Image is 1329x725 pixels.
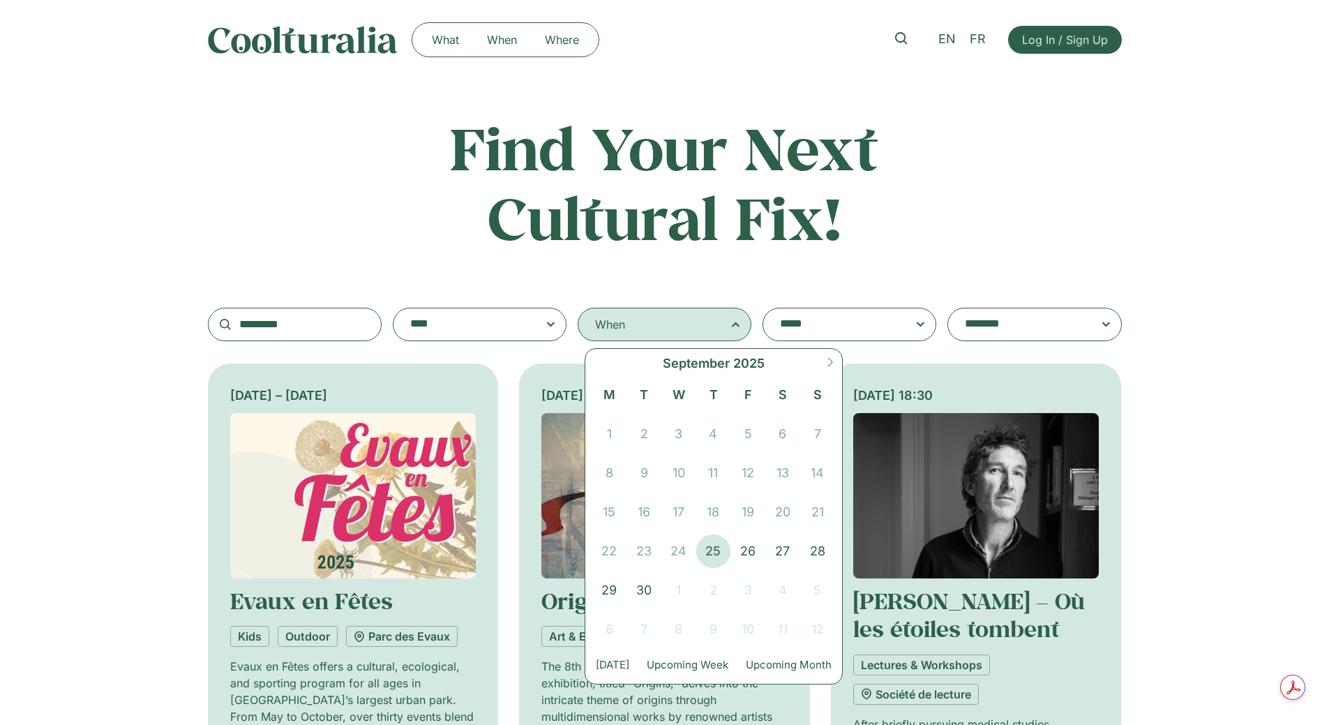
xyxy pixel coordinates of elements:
[800,456,835,490] span: September 14, 2025
[541,586,620,615] a: Origins
[800,495,835,529] span: September 21, 2025
[742,653,835,677] button: Upcoming Month
[626,456,661,490] span: September 9, 2025
[730,385,765,404] span: F
[661,574,696,607] span: October 1, 2025
[541,386,788,405] div: [DATE] – [DATE]
[663,354,730,373] span: September
[230,626,269,647] a: Kids
[733,354,765,373] span: 2025
[418,29,473,51] a: What
[592,385,627,404] span: M
[643,653,732,677] button: Upcoming Week
[765,535,800,568] span: September 27, 2025
[696,613,731,646] span: October 9, 2025
[626,385,661,404] span: T
[853,386,1099,405] div: [DATE] 18:30
[661,385,696,404] span: W
[800,574,835,607] span: October 5, 2025
[696,417,731,451] span: September 4, 2025
[595,316,625,333] div: When
[696,535,731,568] span: September 25, 2025
[592,535,627,568] span: September 22, 2025
[473,29,531,51] a: When
[765,574,800,607] span: October 4, 2025
[391,113,939,252] h2: Find Your Next Cultural Fix!
[765,385,800,404] span: S
[853,655,990,675] a: Lectures & Workshops
[696,385,731,404] span: T
[696,495,731,529] span: September 18, 2025
[592,456,627,490] span: September 8, 2025
[800,535,835,568] span: September 28, 2025
[1022,31,1108,48] span: Log In / Sign Up
[541,626,630,647] a: Art & Exhibits
[626,613,661,646] span: October 7, 2025
[626,417,661,451] span: September 2, 2025
[1008,26,1122,54] a: Log In / Sign Up
[765,495,800,529] span: September 20, 2025
[800,613,835,646] span: October 12, 2025
[800,417,835,451] span: September 7, 2025
[418,29,593,51] nav: Menu
[965,315,1076,334] textarea: Search
[730,417,765,451] span: September 5, 2025
[346,626,458,647] a: Parc des Evaux
[626,535,661,568] span: September 23, 2025
[765,613,800,646] span: October 11, 2025
[592,613,627,646] span: October 6, 2025
[661,495,696,529] span: September 17, 2025
[730,495,765,529] span: September 19, 2025
[230,386,476,405] div: [DATE] – [DATE]
[661,417,696,451] span: September 3, 2025
[780,315,892,334] textarea: Search
[696,574,731,607] span: October 2, 2025
[592,574,627,607] span: September 29, 2025
[938,32,956,47] span: EN
[531,29,593,51] a: Where
[410,315,522,334] textarea: Search
[661,456,696,490] span: September 10, 2025
[970,32,986,47] span: FR
[765,456,800,490] span: September 13, 2025
[661,535,696,568] span: September 24, 2025
[230,586,393,615] a: Evaux en Fêtes
[730,535,765,568] span: September 26, 2025
[278,626,338,647] a: Outdoor
[800,385,835,404] span: S
[730,613,765,646] span: October 10, 2025
[730,574,765,607] span: October 3, 2025
[931,29,963,50] a: EN
[661,613,696,646] span: October 8, 2025
[765,417,800,451] span: September 6, 2025
[696,456,731,490] span: September 11, 2025
[626,495,661,529] span: September 16, 2025
[592,653,633,677] button: [DATE]
[626,574,661,607] span: September 30, 2025
[963,29,993,50] a: FR
[730,456,765,490] span: September 12, 2025
[592,495,627,529] span: September 15, 2025
[592,417,627,451] span: September 1, 2025
[853,586,1085,643] a: [PERSON_NAME] – Où les étoiles tombent
[853,684,979,705] a: Société de lecture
